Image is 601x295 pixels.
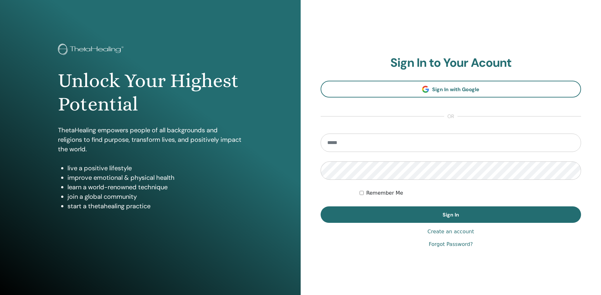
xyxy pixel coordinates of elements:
[366,189,403,197] label: Remember Me
[67,201,242,211] li: start a thetahealing practice
[429,241,473,248] a: Forgot Password?
[321,206,581,223] button: Sign In
[58,69,242,116] h1: Unlock Your Highest Potential
[443,211,459,218] span: Sign In
[67,182,242,192] li: learn a world-renowned technique
[67,173,242,182] li: improve emotional & physical health
[321,81,581,97] a: Sign In with Google
[67,163,242,173] li: live a positive lifestyle
[360,189,581,197] div: Keep me authenticated indefinitely or until I manually logout
[427,228,474,235] a: Create an account
[67,192,242,201] li: join a global community
[58,125,242,154] p: ThetaHealing empowers people of all backgrounds and religions to find purpose, transform lives, a...
[432,86,479,93] span: Sign In with Google
[321,56,581,70] h2: Sign In to Your Acount
[444,113,457,120] span: or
